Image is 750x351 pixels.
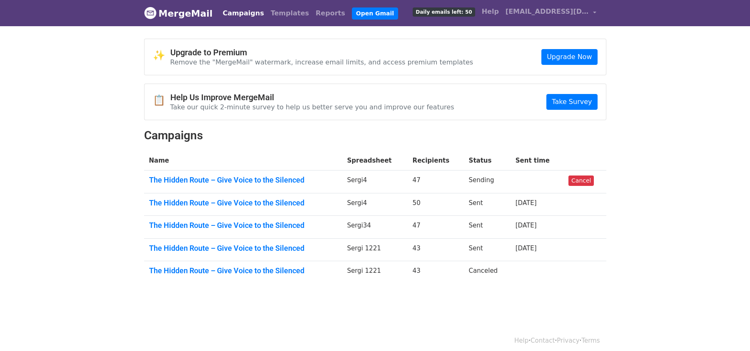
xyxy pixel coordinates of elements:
a: Help [478,3,502,20]
td: Canceled [464,261,511,284]
a: Upgrade Now [541,49,597,65]
td: Sergi 1221 [342,238,407,261]
a: Templates [267,5,312,22]
td: Sergi4 [342,193,407,216]
a: Help [514,337,528,344]
td: Sent [464,193,511,216]
p: Take our quick 2-minute survey to help us better serve you and improve our features [170,103,454,111]
span: [EMAIL_ADDRESS][DOMAIN_NAME] [506,7,589,17]
th: Name [144,151,342,171]
h2: Campaigns [144,129,606,143]
td: Sent [464,216,511,239]
a: Cancel [568,175,594,186]
td: 50 [408,193,464,216]
h4: Upgrade to Premium [170,47,473,57]
td: Sergi4 [342,171,407,193]
a: Contact [531,337,555,344]
a: MergeMail [144,5,213,22]
th: Spreadsheet [342,151,407,171]
a: The Hidden Route – Give Voice to the Silenced [149,244,337,253]
th: Recipients [408,151,464,171]
a: The Hidden Route – Give Voice to the Silenced [149,175,337,185]
td: Sergi 1221 [342,261,407,284]
span: ✨ [153,49,170,62]
a: [DATE] [516,245,537,252]
td: 47 [408,171,464,193]
a: Daily emails left: 50 [409,3,478,20]
td: 43 [408,238,464,261]
a: Take Survey [546,94,597,110]
img: MergeMail logo [144,7,157,19]
td: Sergi34 [342,216,407,239]
td: 47 [408,216,464,239]
a: The Hidden Route – Give Voice to the Silenced [149,221,337,230]
span: Daily emails left: 50 [413,7,475,17]
a: The Hidden Route – Give Voice to the Silenced [149,198,337,208]
td: Sending [464,171,511,193]
th: Sent time [511,151,563,171]
a: [DATE] [516,199,537,207]
p: Remove the "MergeMail" watermark, increase email limits, and access premium templates [170,58,473,67]
a: The Hidden Route – Give Voice to the Silenced [149,266,337,275]
a: [DATE] [516,222,537,229]
span: 📋 [153,94,170,106]
a: Open Gmail [352,7,398,20]
th: Status [464,151,511,171]
h4: Help Us Improve MergeMail [170,92,454,102]
td: Sent [464,238,511,261]
a: Terms [581,337,600,344]
a: Campaigns [219,5,267,22]
td: 43 [408,261,464,284]
a: Privacy [557,337,579,344]
a: [EMAIL_ADDRESS][DOMAIN_NAME] [502,3,600,23]
a: Reports [312,5,349,22]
